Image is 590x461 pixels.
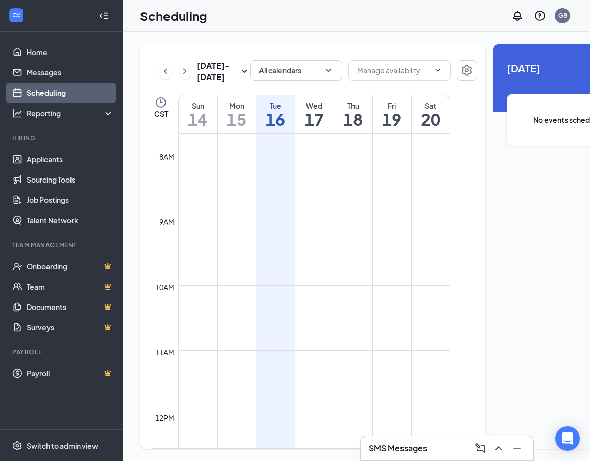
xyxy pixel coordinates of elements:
[555,426,580,451] div: Open Intercom Messenger
[558,11,567,20] div: G8
[27,42,114,62] a: Home
[27,62,114,83] a: Messages
[369,443,427,454] h3: SMS Messages
[256,111,295,128] h1: 16
[27,297,114,317] a: DocumentsCrown
[153,281,176,293] div: 10am
[140,7,207,24] h1: Scheduling
[295,111,334,128] h1: 17
[157,151,176,162] div: 8am
[27,441,98,451] div: Switch to admin view
[509,440,525,456] button: Minimize
[511,10,524,22] svg: Notifications
[490,440,507,456] button: ChevronUp
[12,134,112,142] div: Hiring
[180,65,190,78] svg: ChevronRight
[12,441,22,451] svg: Settings
[474,442,486,454] svg: ComposeMessage
[153,347,176,358] div: 11am
[218,95,256,133] a: September 15, 2025
[179,100,217,111] div: Sun
[27,149,114,169] a: Applicants
[27,169,114,190] a: Sourcing Tools
[373,100,411,111] div: Fri
[27,190,114,210] a: Job Postings
[12,241,112,249] div: Team Management
[295,95,334,133] a: September 17, 2025
[256,95,295,133] a: September 16, 2025
[250,60,342,81] button: All calendarsChevronDown
[412,100,450,111] div: Sat
[99,11,109,21] svg: Collapse
[179,95,217,133] a: September 14, 2025
[12,108,22,118] svg: Analysis
[295,100,334,111] div: Wed
[412,95,450,133] a: September 20, 2025
[461,64,473,76] svg: Settings
[153,412,176,423] div: 12pm
[511,442,523,454] svg: Minimize
[27,363,114,383] a: PayrollCrown
[373,111,411,128] h1: 19
[334,95,372,133] a: September 18, 2025
[457,60,477,83] a: Settings
[12,348,112,356] div: Payroll
[218,111,256,128] h1: 15
[157,216,176,227] div: 9am
[238,65,250,78] svg: SmallChevronDown
[27,210,114,231] a: Talent Network
[27,108,114,118] div: Reporting
[373,95,411,133] a: September 19, 2025
[256,100,295,111] div: Tue
[412,111,450,128] h1: 20
[218,100,256,111] div: Mon
[27,276,114,297] a: TeamCrown
[11,10,21,20] svg: WorkstreamLogo
[27,83,114,103] a: Scheduling
[155,96,167,109] svg: Clock
[334,111,372,128] h1: 18
[534,10,546,22] svg: QuestionInfo
[160,65,171,78] svg: ChevronLeft
[27,317,114,338] a: SurveysCrown
[179,111,217,128] h1: 14
[27,256,114,276] a: OnboardingCrown
[160,64,171,79] button: ChevronLeft
[179,64,191,79] button: ChevronRight
[434,66,442,74] svg: ChevronDown
[197,60,238,83] h3: [DATE] - [DATE]
[492,442,505,454] svg: ChevronUp
[323,65,334,75] svg: ChevronDown
[154,109,168,119] span: CST
[357,65,430,76] input: Manage availability
[457,60,477,81] button: Settings
[334,100,372,111] div: Thu
[472,440,488,456] button: ComposeMessage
